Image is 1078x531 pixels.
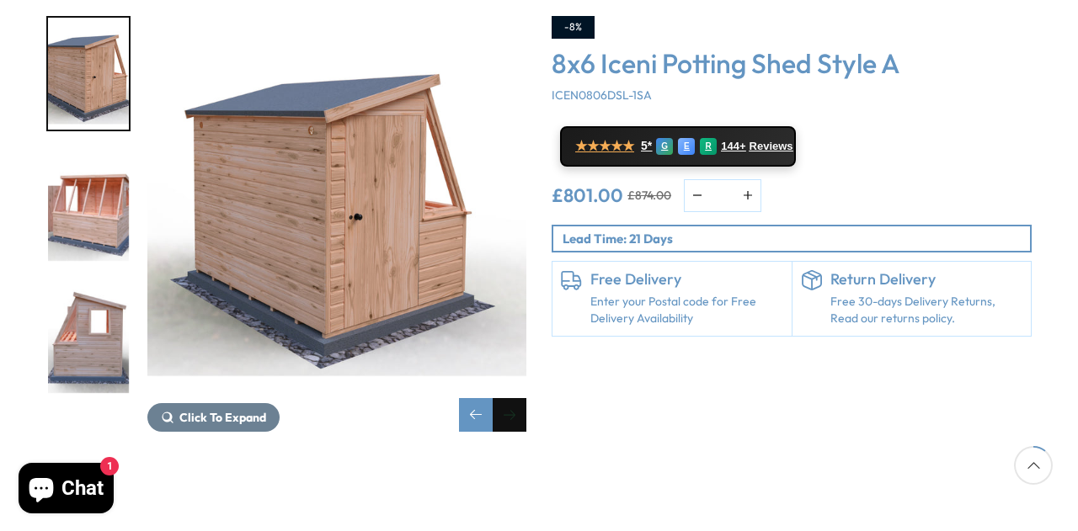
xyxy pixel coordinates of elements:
[552,16,595,39] div: -8%
[147,16,526,432] div: 4 / 8
[552,88,652,103] span: ICEN0806DSL-1SA
[459,398,493,432] div: Previous slide
[552,47,1032,79] h3: 8x6 Iceni Potting Shed Style A
[179,410,266,425] span: Click To Expand
[48,18,129,130] img: Iceni8x6gStyleA__white_0215_d6fc5cc4-9e89-4f46-8cc6-169a7166f6fd_200x200.jpg
[563,230,1030,247] p: Lead Time: 21 Days
[627,189,671,201] del: £874.00
[48,150,129,262] img: Iceni8x6gStyleA_open_white_0060_b00e0271-14ab-4cd0-acc9-53553cd3d088_200x200.jpg
[13,463,119,518] inbox-online-store-chat: Shopify online store chat
[552,186,623,204] ins: £801.00
[46,148,131,263] div: 5 / 8
[700,138,717,155] div: R
[656,138,673,155] div: G
[147,16,526,395] img: 8x6 Iceni Potting Shed Style A - Best Shed
[721,140,745,153] span: 144+
[830,294,1023,327] p: Free 30-days Delivery Returns, Read our returns policy.
[678,138,695,155] div: E
[147,403,280,432] button: Click To Expand
[750,140,793,153] span: Reviews
[493,398,526,432] div: Next slide
[590,294,783,327] a: Enter your Postal code for Free Delivery Availability
[46,279,131,395] div: 6 / 8
[590,270,783,289] h6: Free Delivery
[560,126,796,167] a: ★★★★★ 5* G E R 144+ Reviews
[46,16,131,131] div: 4 / 8
[48,281,129,393] img: Iceni8x6gStyleA_open_white_0118_016e57f1-351d-43ad-b7ff-d920b84d96b2_200x200.jpg
[575,138,634,154] span: ★★★★★
[830,270,1023,289] h6: Return Delivery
